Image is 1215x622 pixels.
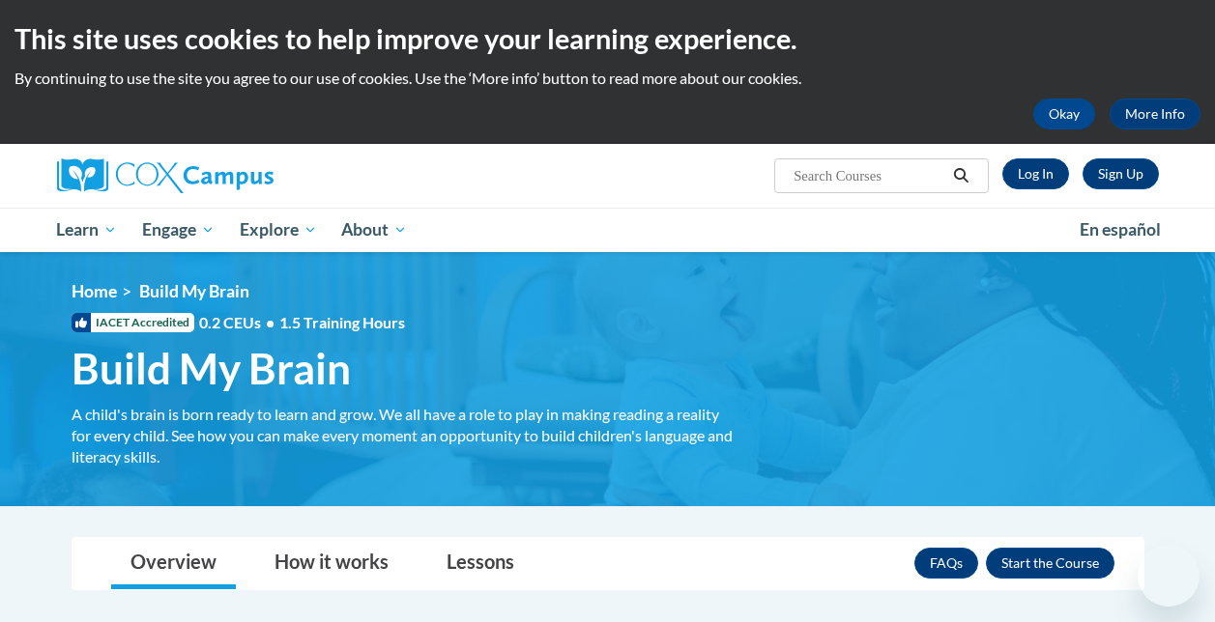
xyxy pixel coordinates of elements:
[946,164,975,187] button: Search
[1080,219,1161,240] span: En español
[43,208,1173,252] div: Main menu
[56,218,117,241] span: Learn
[72,313,194,332] span: IACET Accredited
[1002,158,1069,189] a: Log In
[792,164,946,187] input: Search Courses
[1138,545,1200,607] iframe: Button to launch messaging window
[427,538,534,589] a: Lessons
[341,218,407,241] span: About
[266,313,275,331] span: •
[130,208,227,252] a: Engage
[986,548,1114,579] button: Enroll
[199,312,405,333] span: 0.2 CEUs
[72,343,351,394] span: Build My Brain
[72,404,738,467] div: A child's brain is born ready to learn and grow. We all have a role to play in making reading a r...
[255,538,408,589] a: How it works
[1033,99,1095,129] button: Okay
[142,218,215,241] span: Engage
[227,208,330,252] a: Explore
[279,313,405,331] span: 1.5 Training Hours
[1083,158,1159,189] a: Register
[240,218,317,241] span: Explore
[14,68,1201,89] p: By continuing to use the site you agree to our use of cookies. Use the ‘More info’ button to read...
[57,158,405,193] a: Cox Campus
[57,158,274,193] img: Cox Campus
[139,281,249,301] span: Build My Brain
[1110,99,1201,129] a: More Info
[72,281,117,301] a: Home
[1067,210,1173,250] a: En español
[44,208,130,252] a: Learn
[111,538,236,589] a: Overview
[914,548,978,579] a: FAQs
[329,208,419,252] a: About
[14,19,1201,58] h2: This site uses cookies to help improve your learning experience.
